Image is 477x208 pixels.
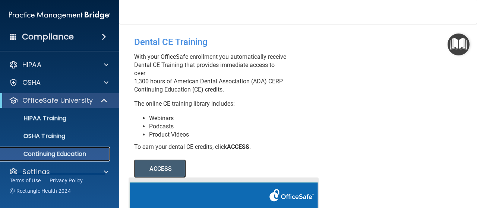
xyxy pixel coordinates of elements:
span: Ⓒ Rectangle Health 2024 [10,187,71,195]
p: Continuing Education [5,150,107,158]
p: Settings [22,167,50,176]
li: Webinars [149,114,287,122]
a: OSHA [9,78,108,87]
a: ACCESS [134,166,338,172]
p: HIPAA Training [5,115,66,122]
li: Product Videos [149,131,287,139]
a: OfficeSafe University [9,96,108,105]
button: Open Resource Center [448,33,470,55]
p: OSHA [22,78,41,87]
p: OfficeSafe University [22,96,93,105]
a: HIPAA [9,60,108,69]
div: To earn your dental CE credits, click . [134,143,287,151]
p: The online CE training library includes: [134,100,287,108]
a: Settings [9,167,108,176]
p: With your OfficeSafe enrollment you automatically receive Dental CE Training that provides immedi... [134,53,287,94]
a: Privacy Policy [50,177,83,184]
img: PMB logo [9,8,110,23]
button: ACCESS [134,160,186,177]
b: ACCESS [227,143,249,150]
a: Terms of Use [10,177,41,184]
p: OSHA Training [5,132,65,140]
h4: Compliance [22,32,74,42]
p: HIPAA [22,60,41,69]
div: Dental CE Training [134,31,287,53]
li: Podcasts [149,122,287,131]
